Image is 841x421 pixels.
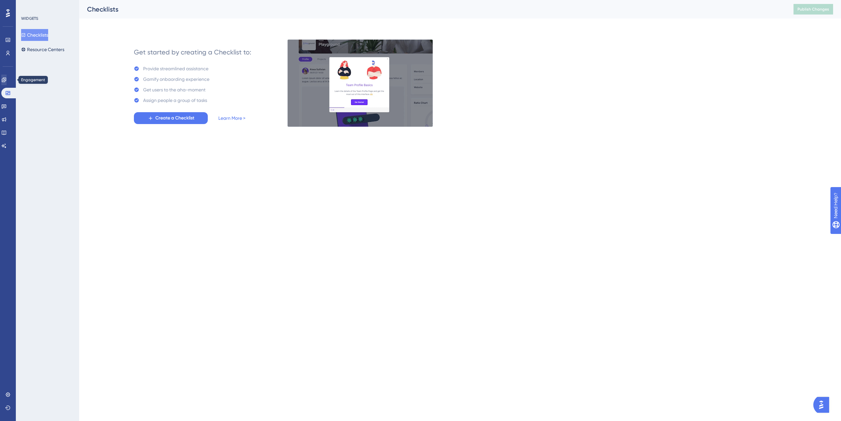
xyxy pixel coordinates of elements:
div: Assign people a group of tasks [143,96,207,104]
span: Publish Changes [797,7,829,12]
div: Get users to the aha-moment [143,86,205,94]
div: Checklists [87,5,777,14]
div: WIDGETS [21,16,38,21]
button: Create a Checklist [134,112,208,124]
button: Checklists [21,29,48,41]
div: Get started by creating a Checklist to: [134,48,251,57]
span: Need Help? [16,2,41,10]
span: Create a Checklist [155,114,194,122]
button: Resource Centers [21,44,64,55]
div: Provide streamlined assistance [143,65,208,73]
iframe: UserGuiding AI Assistant Launcher [813,395,833,415]
button: Publish Changes [794,4,833,15]
div: Gamify onbaording experience [143,75,209,83]
a: Learn More > [218,114,245,122]
img: e28e67207451d1beac2d0b01ddd05b56.gif [287,39,433,127]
